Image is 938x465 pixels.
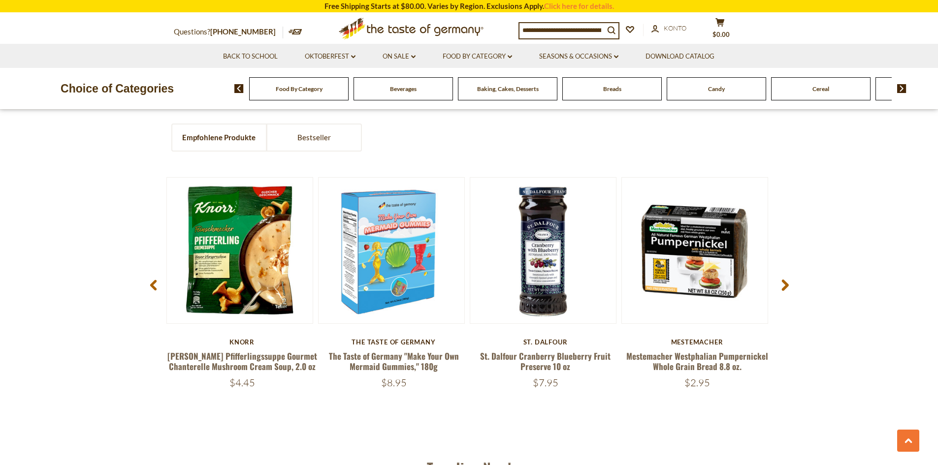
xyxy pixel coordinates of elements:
[174,26,283,38] p: Questions?
[166,338,318,346] div: Knorr
[229,376,255,389] span: $4.45
[305,51,356,62] a: Oktoberfest
[167,350,317,372] a: [PERSON_NAME] Pfifferlingssuppe Gourmet Chanterelle Mushroom Cream Soup, 2.0 oz
[626,350,768,372] a: Mestemacher Westphalian Pumpernickel Whole Grain Bread 8.8 oz.
[477,85,539,93] a: Baking, Cakes, Desserts
[381,376,407,389] span: $8.95
[276,85,323,93] a: Food By Category
[646,51,714,62] a: Download Catalog
[318,338,470,346] div: The Taste of Germany
[621,338,773,346] div: Mestemacher
[210,27,276,36] a: [PHONE_NUMBER]
[167,178,313,323] img: Knorr Pfifferlingssuppe Gourmet Chanterelle Mushroom Cream Soup, 2.0 oz
[533,376,558,389] span: $7.95
[329,350,459,372] a: The Taste of Germany "Make Your Own Mermaid Gummies," 180g
[603,85,621,93] a: Breads
[234,84,244,93] img: previous arrow
[267,124,361,151] a: Bestseller
[443,51,512,62] a: Food By Category
[712,31,730,38] span: $0.00
[622,178,768,323] img: Mestemacher Westphalian Pumpernickel
[544,1,614,10] a: Click here for details.
[664,24,686,32] span: Konto
[172,124,266,151] a: Empfohlene Produkte
[480,350,611,372] a: St. Dalfour Cranberry Blueberry Fruit Preserve 10 oz
[223,51,278,62] a: Back to School
[470,178,616,323] img: St. Dalfour Cranberry Blueberry Fruit Preserve 10 oz
[684,376,710,389] span: $2.95
[319,178,464,323] img: The Taste of Germany "Make Your Own Mermaid Gummies," 180g
[470,338,621,346] div: St. Dalfour
[383,51,416,62] a: On Sale
[390,85,417,93] a: Beverages
[539,51,618,62] a: Seasons & Occasions
[897,84,906,93] img: next arrow
[812,85,829,93] a: Cereal
[708,85,725,93] a: Candy
[706,18,735,42] button: $0.00
[651,23,686,34] a: Konto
